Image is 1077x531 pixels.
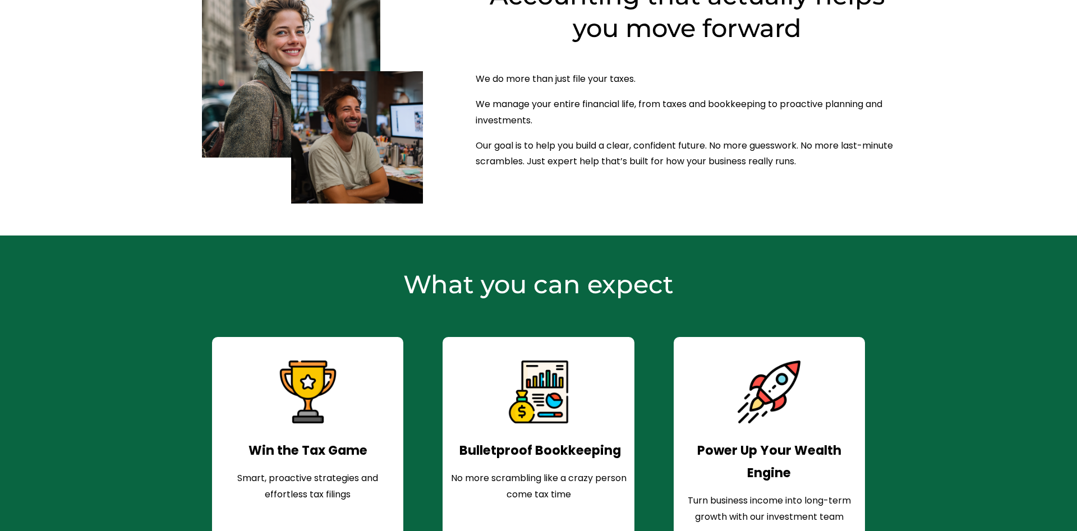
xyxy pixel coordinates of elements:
span: Turn business income into long-term growth with our investment team [688,494,853,523]
p: Our goal is to help you build a clear, confident future. No more guesswork. No more last-minute s... [476,138,898,170]
span: No more scrambling like a crazy person come tax time [451,472,629,501]
strong: Win the Tax Game [248,441,367,459]
h2: What you can expect [245,268,832,301]
span: Smart, proactive strategies and effortless tax filings [237,472,380,501]
strong: Bulletproof Bookkeeping [459,441,621,459]
p: We do more than just file your taxes. [476,71,898,87]
p: We manage your entire financial life, from taxes and bookkeeping to proactive planning and invest... [476,96,898,129]
strong: Power Up Your Wealth Engine [697,441,844,482]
